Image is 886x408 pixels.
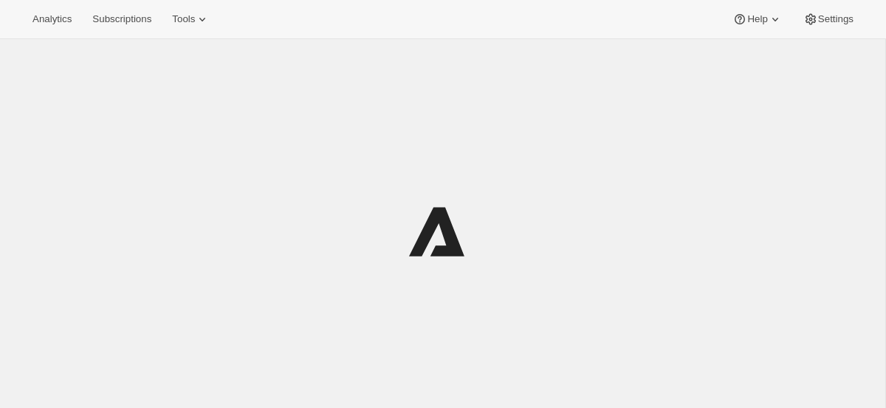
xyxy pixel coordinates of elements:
[163,9,219,30] button: Tools
[794,9,862,30] button: Settings
[724,9,791,30] button: Help
[747,13,767,25] span: Help
[92,13,151,25] span: Subscriptions
[32,13,72,25] span: Analytics
[172,13,195,25] span: Tools
[24,9,80,30] button: Analytics
[83,9,160,30] button: Subscriptions
[818,13,854,25] span: Settings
